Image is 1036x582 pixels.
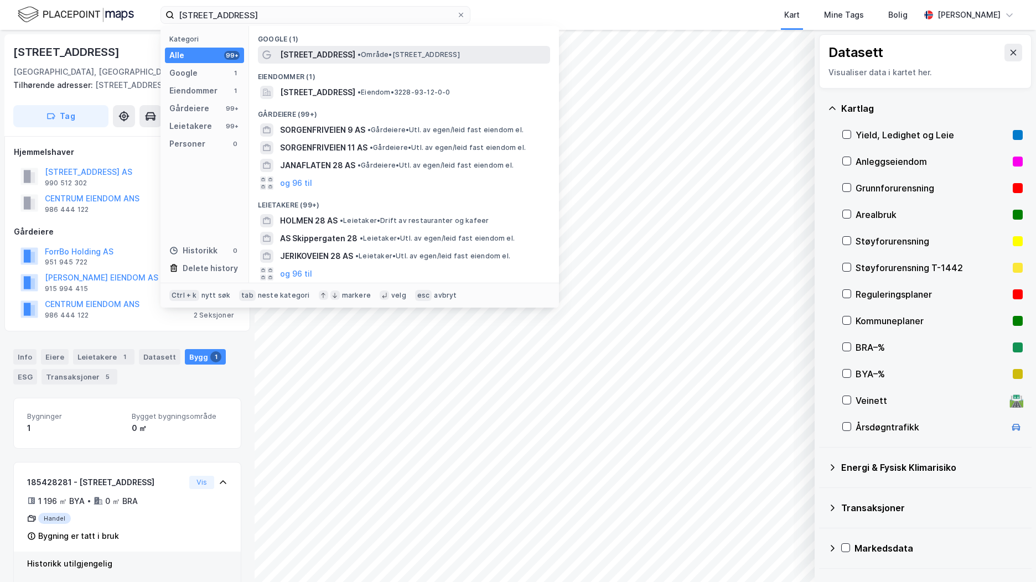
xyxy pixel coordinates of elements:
div: markere [342,291,371,300]
div: Kontrollprogram for chat [981,529,1036,582]
iframe: Chat Widget [981,529,1036,582]
span: Leietaker • Utl. av egen/leid fast eiendom el. [360,234,515,243]
div: 0 [231,246,240,255]
div: ESG [13,369,37,384]
div: Leietakere (99+) [249,192,559,212]
div: Veinett [856,394,1005,407]
span: SORGENFRIVEIEN 9 AS [280,123,365,137]
div: Personer [169,137,205,150]
div: Datasett [139,349,180,365]
div: Info [13,349,37,365]
button: og 96 til [280,267,312,280]
span: Tilhørende adresser: [13,80,95,90]
span: AS Skippergaten 28 [280,232,358,245]
div: BYA–% [856,367,1008,381]
span: Leietaker • Utl. av egen/leid fast eiendom el. [355,252,510,261]
div: Anleggseiendom [856,155,1008,168]
img: logo.f888ab2527a4732fd821a326f86c7f29.svg [18,5,134,24]
div: Markedsdata [854,542,1023,555]
button: Tag [13,105,108,127]
div: 986 444 122 [45,311,89,320]
span: • [355,252,359,260]
div: Google [169,66,198,80]
div: 99+ [224,51,240,60]
div: avbryt [434,291,457,300]
div: tab [239,290,256,301]
div: Bolig [888,8,908,22]
div: 1 [231,86,240,95]
div: 99+ [224,104,240,113]
span: Gårdeiere • Utl. av egen/leid fast eiendom el. [370,143,526,152]
div: Transaksjoner [42,369,117,384]
div: nytt søk [201,291,231,300]
div: 0 ㎡ BRA [105,495,138,508]
div: [PERSON_NAME] [937,8,1001,22]
div: Reguleringsplaner [856,288,1008,301]
span: JANAFLATEN 28 AS [280,159,355,172]
div: [GEOGRAPHIC_DATA], [GEOGRAPHIC_DATA] [13,65,179,79]
div: 915 994 415 [45,284,88,293]
div: Mine Tags [824,8,864,22]
div: 0 ㎡ [132,422,227,435]
span: • [367,126,371,134]
div: Støyforurensning T-1442 [856,261,1008,274]
div: BRA–% [856,341,1008,354]
span: [STREET_ADDRESS] [280,86,355,99]
div: Historikk [169,244,217,257]
div: 986 444 122 [45,205,89,214]
div: Kart [784,8,800,22]
button: og 96 til [280,176,312,190]
div: 1 196 ㎡ BYA [38,495,85,508]
div: Yield, Ledighet og Leie [856,128,1008,142]
span: • [358,161,361,169]
div: • [87,496,91,505]
div: Eiendommer [169,84,217,97]
div: 1 [119,351,130,362]
span: • [340,216,343,225]
span: Bygget bygningsområde [132,412,227,421]
div: 99+ [224,122,240,131]
div: 2 Seksjoner [194,311,234,320]
div: 1 [231,69,240,77]
div: Kommuneplaner [856,314,1008,328]
div: Årsdøgntrafikk [856,420,1005,434]
div: 1 [27,422,123,435]
div: Delete history [183,262,238,275]
div: Bygg [185,349,226,365]
div: Leietakere [73,349,134,365]
div: Visualiser data i kartet her. [828,66,1022,79]
div: Energi & Fysisk Klimarisiko [841,461,1023,474]
div: 185428281 - [STREET_ADDRESS] [27,476,185,489]
div: Kategori [169,35,244,43]
div: [STREET_ADDRESS] [13,43,122,61]
div: Gårdeiere [169,102,209,115]
div: Eiendommer (1) [249,64,559,84]
div: Bygning er tatt i bruk [38,529,119,543]
span: JERIKOVEIEN 28 AS [280,250,353,263]
span: Gårdeiere • Utl. av egen/leid fast eiendom el. [367,126,524,134]
span: • [358,50,361,59]
div: 990 512 302 [45,179,87,188]
div: Datasett [828,44,883,61]
span: Gårdeiere • Utl. av egen/leid fast eiendom el. [358,161,514,170]
span: • [360,234,363,242]
button: Vis [189,476,214,489]
div: Støyforurensning [856,235,1008,248]
div: Google (1) [249,26,559,46]
div: 0 [231,139,240,148]
div: neste kategori [258,291,310,300]
div: velg [391,291,406,300]
div: Leietakere [169,119,212,133]
div: Arealbruk [856,208,1008,221]
div: Kartlag [841,102,1023,115]
div: Transaksjoner [841,501,1023,515]
span: • [370,143,373,152]
div: 1 [210,351,221,362]
span: • [358,88,361,96]
div: 951 945 722 [45,258,87,267]
div: Gårdeiere [14,225,241,238]
div: 5 [102,371,113,382]
div: Historikk utilgjengelig [27,557,227,570]
span: HOLMEN 28 AS [280,214,338,227]
span: Bygninger [27,412,123,421]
